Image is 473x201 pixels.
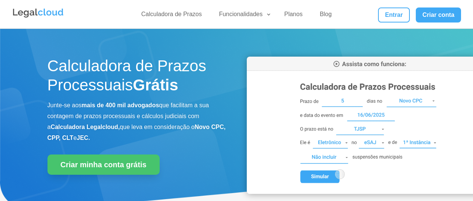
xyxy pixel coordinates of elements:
[47,57,226,98] h1: Calculadora de Prazos Processuais
[215,10,272,21] a: Funcionalidades
[416,7,461,22] a: Criar conta
[47,100,226,143] p: Junte-se aos que facilitam a sua contagem de prazos processuais e cálculos judiciais com a que le...
[47,124,226,141] b: Novo CPC, CPP, CLT
[280,10,307,21] a: Planos
[378,7,409,22] a: Entrar
[50,124,120,130] b: Calculadora Legalcloud,
[47,154,160,175] a: Criar minha conta grátis
[12,13,64,20] a: Logo da Legalcloud
[77,135,90,141] b: JEC.
[12,7,64,19] img: Legalcloud Logo
[315,10,336,21] a: Blog
[133,76,178,94] strong: Grátis
[137,10,206,21] a: Calculadora de Prazos
[82,102,159,108] b: mais de 400 mil advogados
